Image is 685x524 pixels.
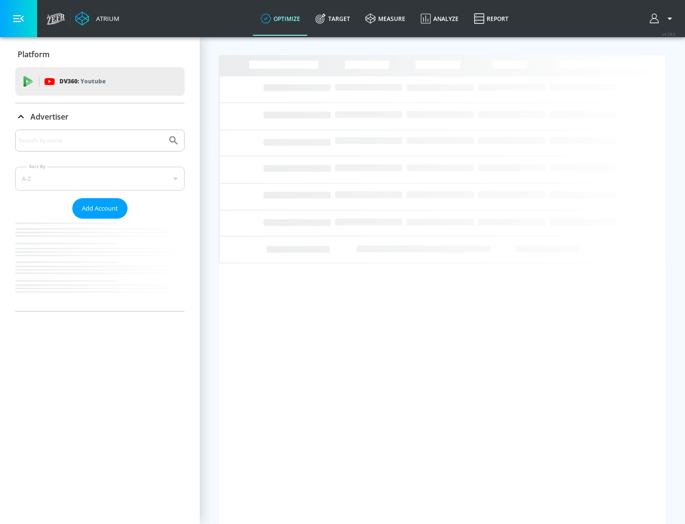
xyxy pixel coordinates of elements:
p: Advertiser [30,111,68,122]
div: Platform [15,41,185,68]
div: A-Z [15,167,185,191]
button: Add Account [72,198,127,219]
p: Platform [18,49,49,60]
a: Atrium [75,11,119,26]
nav: list of Advertiser [15,219,185,311]
a: Target [308,1,358,36]
a: Analyze [413,1,466,36]
a: optimize [253,1,308,36]
a: Report [466,1,516,36]
div: Advertiser [15,103,185,130]
p: Youtube [80,76,106,86]
a: measure [358,1,413,36]
div: DV360: Youtube [15,67,185,96]
p: DV360: [59,76,106,87]
div: Advertiser [15,130,185,311]
label: Sort By [27,163,48,170]
input: Search by name [19,134,163,147]
span: v 4.28.0 [662,31,675,37]
span: Add Account [82,203,118,214]
div: Atrium [92,14,119,23]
